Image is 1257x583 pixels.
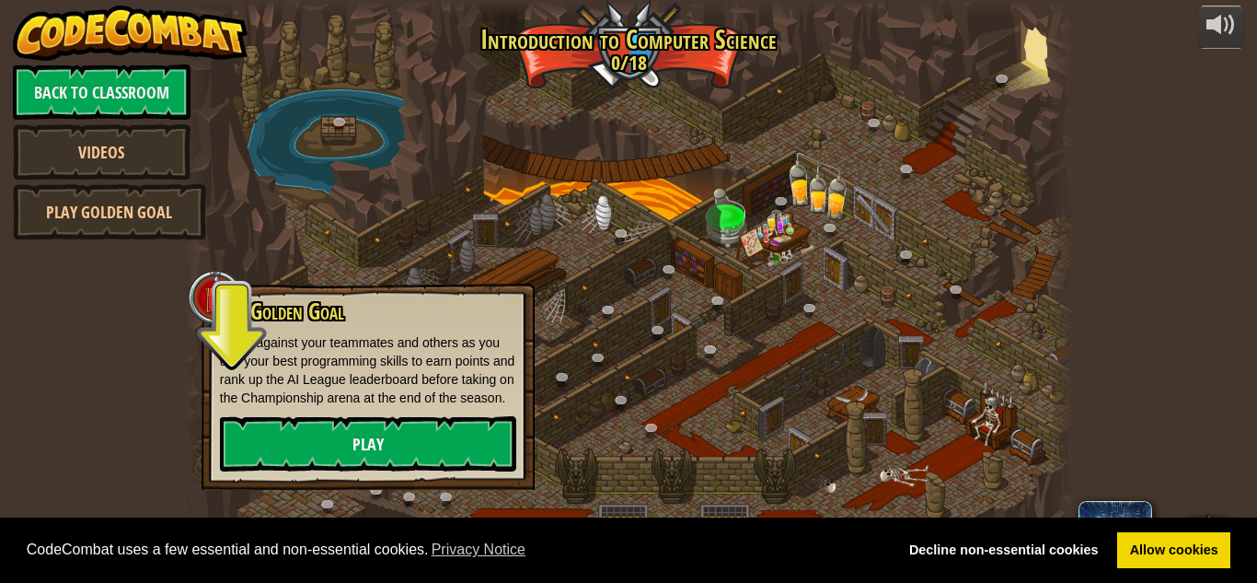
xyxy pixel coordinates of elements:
[1117,532,1230,569] a: allow cookies
[220,416,516,472] a: Play
[13,124,190,180] a: Videos
[13,184,206,239] a: Play Golden Goal
[1198,6,1244,49] button: Adjust volume
[13,6,248,61] img: CodeCombat - Learn how to code by playing a game
[429,536,529,564] a: learn more about cookies
[248,299,516,324] h3: Golden Goal
[13,64,190,120] a: Back to Classroom
[896,532,1111,569] a: deny cookies
[220,333,516,407] p: Battle against your teammates and others as you use your best programming skills to earn points a...
[27,536,882,564] span: CodeCombat uses a few essential and non-essential cookies.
